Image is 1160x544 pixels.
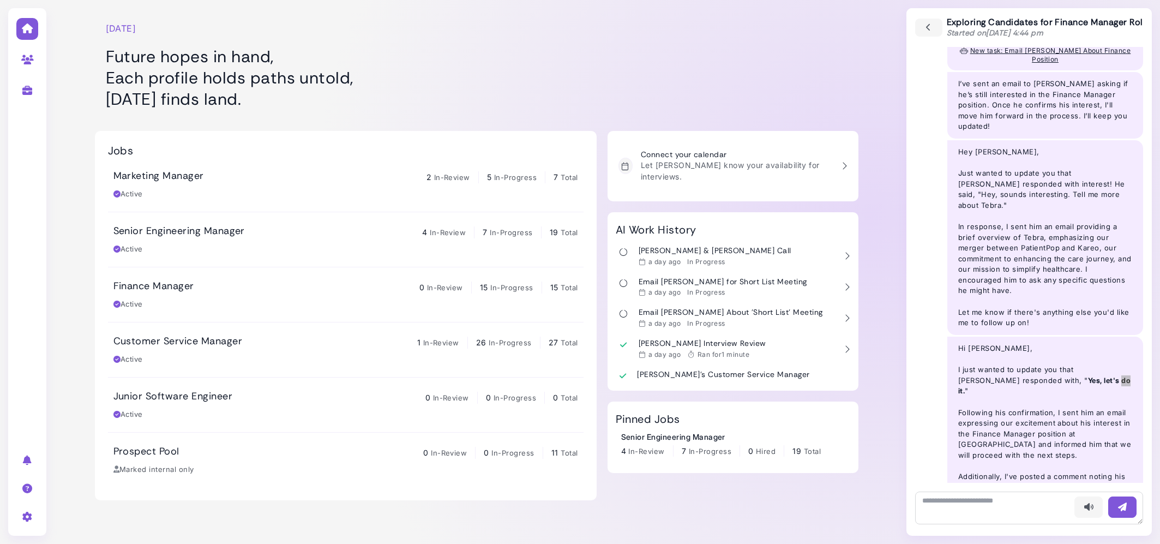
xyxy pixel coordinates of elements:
span: In-Review [434,173,470,182]
a: Connect your calendar Let [PERSON_NAME] know your availability for interviews. [613,145,853,188]
h3: Prospect Pool [113,446,179,458]
span: Total [804,447,821,456]
span: 0 [484,448,489,457]
span: In-Review [430,228,466,237]
span: Total [561,228,578,237]
span: 5 [487,172,491,182]
span: In-Progress [490,228,532,237]
time: Sep 16, 2025 [648,319,681,327]
p: Following his confirmation, I sent him an email expressing our excitement about his interest in t... [958,408,1132,461]
p: I just wanted to update you that [PERSON_NAME] responded with, " " [958,364,1132,397]
h3: Email [PERSON_NAME] About 'Short List' Meeting [639,308,823,317]
span: In-Review [423,338,459,347]
a: Junior Software Engineer 0 In-Review 0 In-Progress 0 Total Active [108,378,584,432]
h3: Connect your calendar [641,150,833,159]
div: Active [113,354,143,365]
span: 27 [549,338,558,347]
span: 0 [419,283,424,292]
div: In Progress [687,319,725,328]
div: Senior Engineering Manager [621,431,821,443]
a: Senior Engineering Manager 4 In-Review 7 In-Progress 19 Total Active [108,212,584,267]
span: New task: Email [PERSON_NAME] About Finance Position [970,46,1131,63]
span: In-Progress [689,447,731,456]
time: [DATE] 4:44 pm [986,28,1043,38]
span: 4 [621,446,626,456]
div: Active [113,299,143,310]
span: Ran for 1 minute [698,350,749,358]
div: Active [113,409,143,420]
span: In-Progress [490,283,533,292]
p: Let [PERSON_NAME] know your availability for interviews. [641,159,833,182]
h3: Marketing Manager [113,170,204,182]
span: 19 [550,228,558,237]
span: In-Review [433,393,469,402]
h3: [PERSON_NAME] & [PERSON_NAME] Call [639,246,791,255]
span: 11 [551,448,558,457]
span: In-Review [628,447,664,456]
div: Marked internal only [113,464,194,475]
span: Started on [947,28,1044,38]
span: 7 [682,446,686,456]
span: In-Review [427,283,463,292]
span: In-Progress [489,338,531,347]
a: Prospect Pool 0 In-Review 0 In-Progress 11 Total Marked internal only [108,433,584,487]
a: Customer Service Manager 1 In-Review 26 In-Progress 27 Total Active [108,322,584,377]
a: Finance Manager 0 In-Review 15 In-Progress 15 Total Active [108,267,584,322]
span: 15 [480,283,488,292]
span: 0 [748,446,753,456]
time: Sep 16, 2025 [648,350,681,358]
span: 26 [476,338,486,347]
div: Active [113,244,143,255]
p: In response, I sent him an email providing a brief overview of Tebra, emphasizing our merger betw... [958,222,1132,296]
h3: Senior Engineering Manager [113,225,245,237]
div: Active [113,189,143,200]
p: I’ve sent an email to [PERSON_NAME] asking if he’s still interested in the Finance Manager positi... [958,79,1132,132]
span: 2 [426,172,431,182]
span: 0 [553,393,558,402]
span: 7 [554,172,558,182]
button: New task: Email [PERSON_NAME] About Finance Position [958,46,1132,64]
div: In Progress [687,288,725,297]
span: 1 [417,338,420,347]
time: Sep 16, 2025 [648,258,681,266]
h3: Junior Software Engineer [113,391,233,403]
span: In-Review [431,449,467,457]
p: Hey [PERSON_NAME], [958,147,1132,158]
span: In-Progress [494,393,536,402]
time: [DATE] [106,22,136,35]
span: Total [561,338,578,347]
h1: Future hopes in hand, Each profile holds paths untold, [DATE] finds land. [106,46,586,110]
p: Let me know if there's anything else you'd like me to follow up on! [958,307,1132,328]
span: Total [561,393,578,402]
a: Marketing Manager 2 In-Review 5 In-Progress 7 Total Active [108,157,584,212]
h2: Jobs [108,144,134,157]
span: 7 [483,228,487,237]
h3: Email [PERSON_NAME] for Short List Meeting [639,277,807,286]
span: 4 [422,228,427,237]
span: In-Progress [491,449,534,457]
span: Hired [756,447,776,456]
h2: AI Work History [616,223,696,236]
time: Sep 16, 2025 [648,288,681,296]
span: Total [561,449,578,457]
span: 0 [486,393,491,402]
span: In-Progress [494,173,537,182]
p: Additionally, I've posted a comment noting his confirmation and advanced his candidacy as per you... [958,471,1132,504]
div: Exploring Candidates for Finance Manager Role [947,17,1149,38]
span: 15 [550,283,558,292]
span: 19 [792,446,801,456]
h3: Customer Service Manager [113,336,243,348]
h3: Finance Manager [113,280,194,292]
h3: [PERSON_NAME] Interview Review [639,339,766,348]
span: Total [561,283,578,292]
span: Total [561,173,578,182]
p: Hi [PERSON_NAME], [958,343,1132,354]
h2: Pinned Jobs [616,413,680,426]
a: Senior Engineering Manager 4 In-Review 7 In-Progress 0 Hired 19 Total [621,431,821,457]
p: Just wanted to update you that [PERSON_NAME] responded with interest! He said, "Hey, sounds inter... [958,168,1132,211]
h3: [PERSON_NAME]'s Customer Service Manager Evaluation [637,370,836,388]
div: In Progress [687,258,725,266]
span: 0 [423,448,428,457]
span: 0 [425,393,430,402]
